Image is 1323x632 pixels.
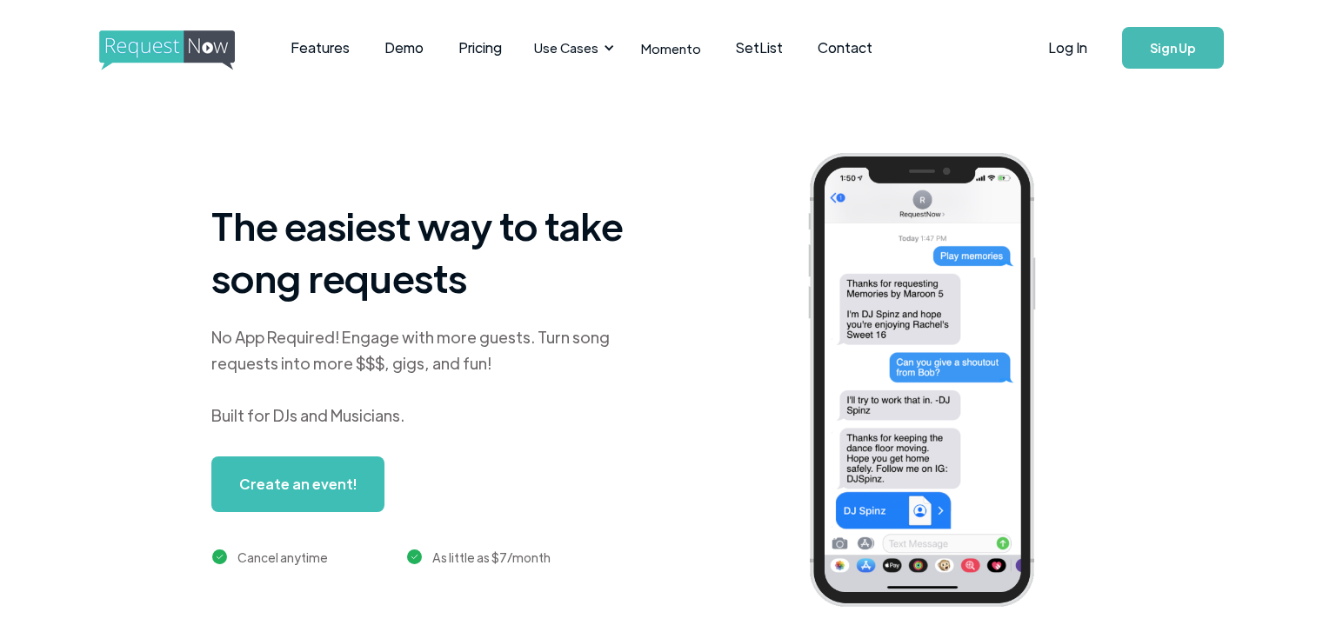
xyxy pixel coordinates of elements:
[718,21,800,75] a: SetList
[211,456,384,512] a: Create an event!
[99,30,230,65] a: home
[212,549,227,564] img: green checkmark
[534,38,598,57] div: Use Cases
[432,547,551,568] div: As little as $7/month
[1122,27,1224,69] a: Sign Up
[211,324,646,429] div: No App Required! Engage with more guests. Turn song requests into more $$$, gigs, and fun! Built ...
[524,21,619,75] div: Use Cases
[441,21,519,75] a: Pricing
[99,30,267,70] img: requestnow logo
[788,141,1082,625] img: iphone screenshot
[624,23,718,74] a: Momento
[273,21,367,75] a: Features
[407,549,422,564] img: green checkmark
[800,21,890,75] a: Contact
[211,199,646,303] h1: The easiest way to take song requests
[1031,17,1105,78] a: Log In
[237,547,328,568] div: Cancel anytime
[367,21,441,75] a: Demo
